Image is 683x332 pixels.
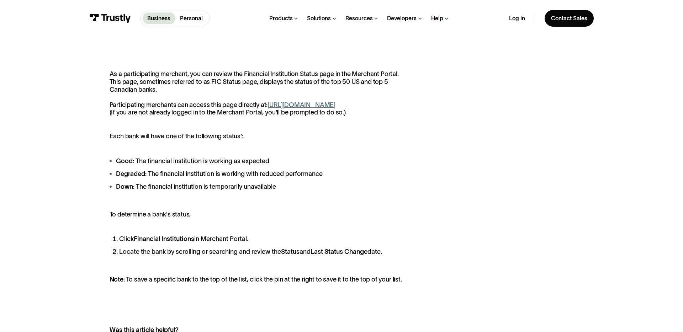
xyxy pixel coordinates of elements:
li: : The financial institution is working as expected [110,156,408,166]
a: Contact Sales [545,10,594,27]
li: : The financial institution is working with reduced performance [110,169,408,179]
strong: Financial Institutions [134,235,194,242]
p: Personal [180,14,203,23]
strong: Note [110,276,123,283]
strong: Status [281,248,300,255]
li: Locate the bank by scrolling or searching and review the and date. [119,247,408,257]
div: Contact Sales [551,15,587,22]
div: Products [269,15,293,22]
a: Personal [175,12,208,24]
p: : To save a specific bank to the top of the list, click the pin at the right to save it to the to... [110,276,408,284]
img: Trustly Logo [89,14,131,23]
li: Click in Merchant Portal. [119,234,408,244]
a: [URL][DOMAIN_NAME] [268,101,335,108]
strong: Degraded [116,170,145,177]
div: Developers [387,15,417,22]
p: To determine a bank's status, [110,211,408,219]
p: Business [147,14,170,23]
div: Resources [345,15,373,22]
p: As a participating merchant, you can review the Financial Institution Status page in the Merchant... [110,70,408,117]
strong: Down [116,183,133,190]
div: Solutions [307,15,331,22]
strong: Last Status Change [311,248,367,255]
p: Each bank will have one of the following status': [110,133,408,140]
div: Help [431,15,443,22]
strong: Good [116,157,133,165]
a: Business [143,12,175,24]
li: : The financial institution is temporarily unavailable [110,182,408,192]
a: Log in [509,15,525,22]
